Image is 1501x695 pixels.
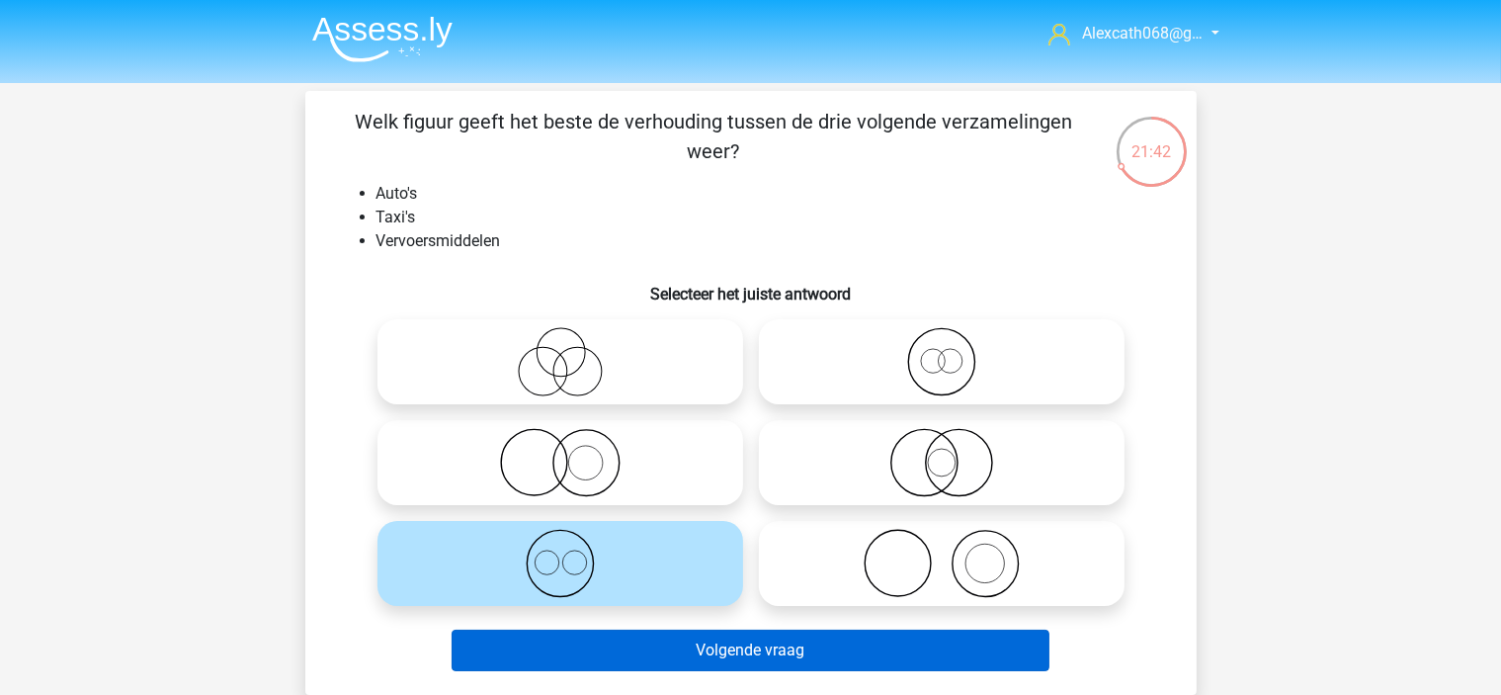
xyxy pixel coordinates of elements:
h6: Selecteer het juiste antwoord [337,269,1165,304]
li: Taxi's [376,206,1165,229]
div: 21:42 [1115,115,1189,164]
a: Alexcath068@g… [1041,22,1205,45]
p: Welk figuur geeft het beste de verhouding tussen de drie volgende verzamelingen weer? [337,107,1091,166]
li: Vervoersmiddelen [376,229,1165,253]
span: Alexcath068@g… [1082,24,1203,43]
li: Auto's [376,182,1165,206]
img: Assessly [312,16,453,62]
button: Volgende vraag [452,630,1049,671]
